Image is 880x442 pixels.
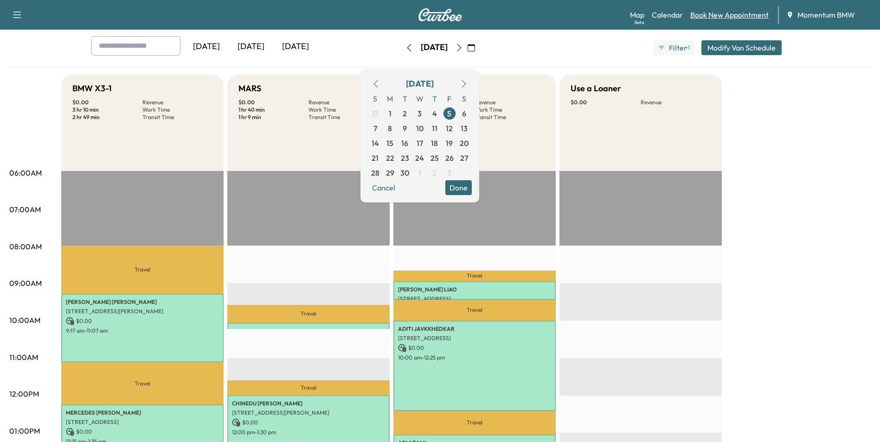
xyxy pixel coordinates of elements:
p: 10:00 am - 12:25 pm [398,354,551,361]
span: 9 [403,123,407,134]
span: W [412,91,427,106]
span: 27 [460,152,468,164]
p: $ 0.00 [398,344,551,352]
div: [DATE] [273,36,318,57]
span: 31 [372,108,379,119]
span: 2 [403,108,407,119]
p: Work Time [142,106,212,114]
span: 14 [372,138,379,149]
p: Revenue [641,99,711,106]
div: Beta [635,19,644,26]
p: Work Time [308,106,379,114]
span: 28 [371,167,379,178]
p: 12:00 pm - 1:30 pm [232,429,385,436]
span: 17 [417,138,423,149]
p: 1 hr 9 min [238,114,308,121]
p: [STREET_ADDRESS] [66,418,219,426]
p: Travel [393,300,556,320]
span: M [383,91,398,106]
span: 1 [418,167,421,178]
span: 2 [432,167,437,178]
p: Work Time [475,106,545,114]
span: 24 [415,152,424,164]
p: MERCEDES [PERSON_NAME] [66,409,219,417]
button: Done [445,180,472,195]
p: 08:00AM [9,241,42,252]
p: 11:00AM [9,352,38,363]
h5: BMW X3-1 [72,82,112,95]
span: 4 [432,108,437,119]
span: 26 [445,152,454,164]
div: [DATE] [421,42,448,53]
div: [DATE] [229,36,273,57]
span: 29 [386,167,394,178]
span: 5 [447,108,451,119]
button: Cancel [368,180,399,195]
p: 12:00PM [9,388,39,399]
p: [STREET_ADDRESS][PERSON_NAME] [66,308,219,315]
span: 12 [446,123,453,134]
p: Revenue [142,99,212,106]
span: 1 [688,44,690,51]
p: $ 0.00 [66,428,219,436]
p: $ 0.00 [232,418,385,427]
span: 30 [400,167,409,178]
span: 11 [432,123,437,134]
p: [STREET_ADDRESS][PERSON_NAME] [232,409,385,417]
p: Revenue [475,99,545,106]
a: MapBeta [630,9,644,20]
span: 19 [446,138,453,149]
span: Momentum BMW [797,9,855,20]
a: Book New Appointment [690,9,769,20]
span: 20 [460,138,469,149]
p: 06:00AM [9,167,42,178]
span: F [442,91,457,106]
p: 3 hr 10 min [72,106,142,114]
p: Transit Time [142,114,212,121]
p: [STREET_ADDRESS] [398,295,551,303]
p: Transit Time [475,114,545,121]
a: Calendar [652,9,683,20]
p: 1 hr 40 min [238,106,308,114]
span: 6 [462,108,466,119]
span: 18 [431,138,438,149]
p: $ 0.00 [66,317,219,325]
img: Curbee Logo [418,8,462,21]
span: 23 [401,152,409,164]
span: 10 [416,123,424,134]
p: Travel [61,362,224,405]
span: S [457,91,472,106]
button: Filter●1 [654,40,694,55]
p: Travel [393,271,556,281]
h5: Use a Loaner [571,82,621,95]
p: Travel [227,380,390,395]
span: 3 [447,167,451,178]
span: 7 [373,123,377,134]
p: ADITI JAVKKHEDKAR [398,325,551,333]
span: 25 [430,152,439,164]
div: [DATE] [184,36,229,57]
p: 01:00PM [9,425,40,436]
span: ● [686,45,687,50]
p: [PERSON_NAME] LIAO [398,286,551,293]
span: 3 [418,108,422,119]
h5: MARS [238,82,261,95]
p: 09:00AM [9,278,42,289]
p: Travel [227,305,390,323]
span: 21 [372,152,379,164]
span: Filter [669,42,686,53]
p: [STREET_ADDRESS] [398,335,551,342]
span: 15 [386,138,393,149]
p: 07:00AM [9,204,41,215]
p: Revenue [308,99,379,106]
p: 10:00AM [9,315,40,326]
p: $ 0.00 [571,99,641,106]
p: 9:17 am - 11:07 am [66,327,219,335]
span: T [427,91,442,106]
p: $ 0.00 [72,99,142,106]
div: [DATE] [406,77,434,90]
p: $ 0.00 [238,99,308,106]
p: Transit Time [308,114,379,121]
p: CHINEDU [PERSON_NAME] [232,400,385,407]
p: [PERSON_NAME] [PERSON_NAME] [66,298,219,306]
